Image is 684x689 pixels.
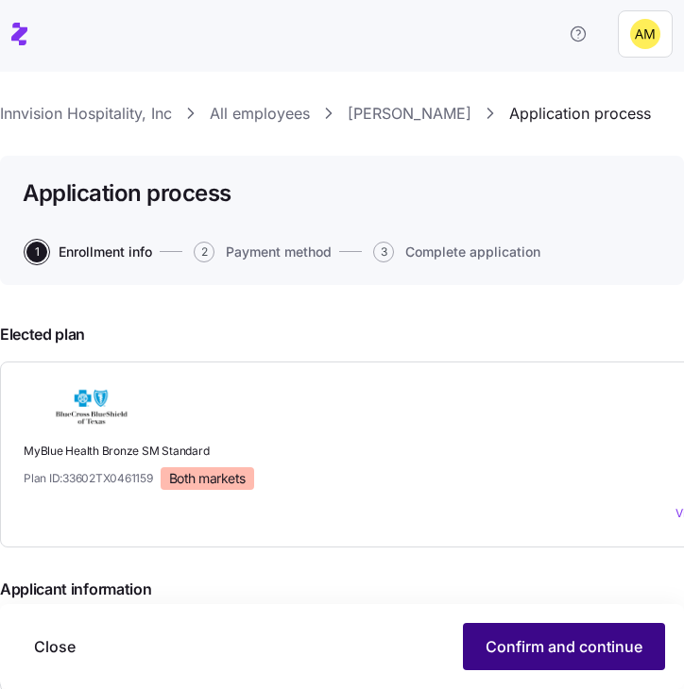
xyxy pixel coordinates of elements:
button: 1Enrollment info [26,242,152,262]
button: 3Complete application [373,242,540,262]
button: Close [19,623,91,670]
a: All employees [210,102,310,126]
button: 2Payment method [194,242,332,262]
span: 3 [373,242,394,262]
button: Confirm and continue [463,623,665,670]
img: Blue Cross and Blue Shield of Texas [24,385,160,429]
span: Close [34,635,76,658]
a: 2Payment method [190,242,332,262]
span: Confirm and continue [486,635,642,658]
span: 1 [26,242,47,262]
h1: Application process [23,178,231,208]
img: dfaaf2f2725e97d5ef9e82b99e83f4d7 [630,19,660,49]
a: Application process [509,102,651,126]
span: Both markets [169,470,246,487]
span: Enrollment info [59,245,152,259]
a: [PERSON_NAME] [348,102,471,126]
span: 2 [194,242,214,262]
span: Payment method [226,245,332,259]
span: Plan ID: 33602TX0461159 [24,470,153,486]
a: 3Complete application [369,242,540,262]
span: Complete application [405,245,540,259]
a: 1Enrollment info [23,242,152,262]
